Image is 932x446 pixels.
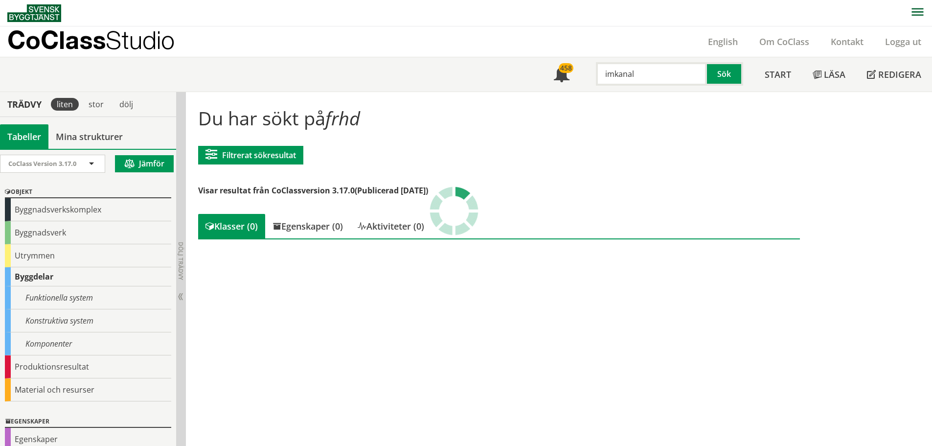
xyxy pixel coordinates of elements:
[177,242,185,280] span: Dölj trädvy
[5,332,171,355] div: Komponenter
[115,155,174,172] button: Jämför
[106,25,175,54] span: Studio
[325,105,360,131] span: frhd
[754,57,802,92] a: Start
[820,36,874,47] a: Kontakt
[7,34,175,46] p: CoClass
[430,187,478,235] img: Laddar
[2,99,47,110] div: Trädvy
[355,185,428,196] span: (Publicerad [DATE])
[5,267,171,286] div: Byggdelar
[5,355,171,378] div: Produktionsresultat
[5,309,171,332] div: Konstruktiva system
[8,159,76,168] span: CoClass Version 3.17.0
[5,244,171,267] div: Utrymmen
[198,107,799,129] h1: Du har sökt på
[824,69,845,80] span: Läsa
[5,378,171,401] div: Material och resurser
[707,62,743,86] button: Sök
[7,26,196,57] a: CoClassStudio
[5,416,171,428] div: Egenskaper
[83,98,110,111] div: stor
[198,214,265,238] div: Klasser (0)
[554,68,569,83] span: Notifikationer
[198,146,303,164] button: Filtrerat sökresultat
[7,4,61,22] img: Svensk Byggtjänst
[765,69,791,80] span: Start
[878,69,921,80] span: Redigera
[48,124,130,149] a: Mina strukturer
[856,57,932,92] a: Redigera
[802,57,856,92] a: Läsa
[5,187,171,198] div: Objekt
[350,214,432,238] div: Aktiviteter (0)
[596,62,707,86] input: Sök
[5,221,171,244] div: Byggnadsverk
[874,36,932,47] a: Logga ut
[198,185,355,196] span: Visar resultat från CoClassversion 3.17.0
[543,57,580,92] a: 458
[114,98,139,111] div: dölj
[5,198,171,221] div: Byggnadsverkskomplex
[559,63,573,73] div: 458
[749,36,820,47] a: Om CoClass
[5,286,171,309] div: Funktionella system
[51,98,79,111] div: liten
[265,214,350,238] div: Egenskaper (0)
[697,36,749,47] a: English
